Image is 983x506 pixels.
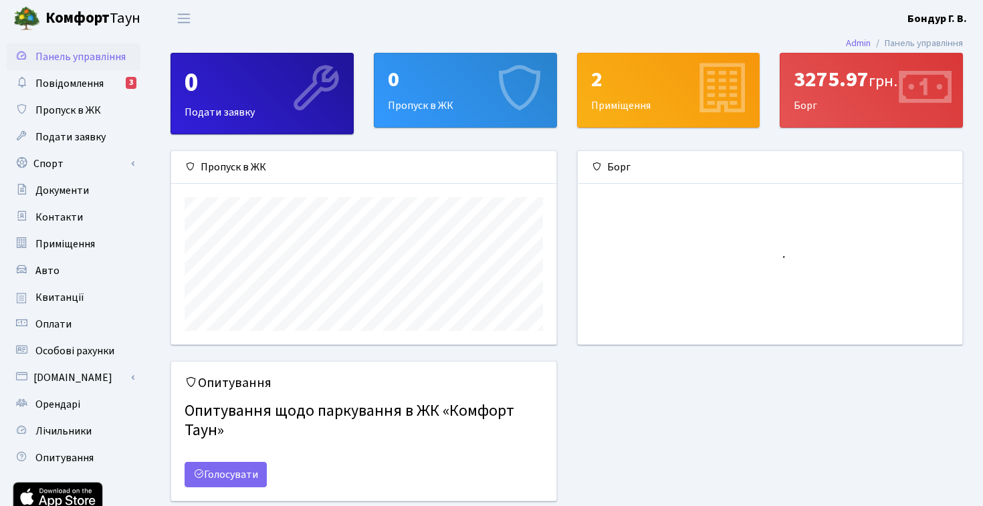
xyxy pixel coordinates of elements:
span: Приміщення [35,237,95,251]
div: Приміщення [578,53,760,127]
span: Лічильники [35,424,92,438]
a: [DOMAIN_NAME] [7,364,140,391]
div: Подати заявку [171,53,353,134]
b: Комфорт [45,7,110,29]
h4: Опитування щодо паркування в ЖК «Комфорт Таун» [185,396,543,446]
h5: Опитування [185,375,543,391]
span: Контакти [35,210,83,225]
li: Панель управління [871,36,963,51]
span: Опитування [35,451,94,465]
span: Подати заявку [35,130,106,144]
b: Бондур Г. В. [907,11,967,26]
button: Переключити навігацію [167,7,201,29]
a: Пропуск в ЖК [7,97,140,124]
div: Борг [578,151,963,184]
a: Контакти [7,204,140,231]
div: Пропуск в ЖК [374,53,556,127]
span: грн. [869,70,897,93]
div: 0 [185,67,340,99]
span: Оплати [35,317,72,332]
span: Панель управління [35,49,126,64]
span: Авто [35,263,60,278]
a: Admin [846,36,871,50]
a: Приміщення [7,231,140,257]
span: Таун [45,7,140,30]
span: Орендарі [35,397,80,412]
img: logo.png [13,5,40,32]
span: Документи [35,183,89,198]
a: Панель управління [7,43,140,70]
a: Особові рахунки [7,338,140,364]
div: Борг [780,53,962,127]
a: 0Пропуск в ЖК [374,53,557,128]
nav: breadcrumb [826,29,983,57]
a: Лічильники [7,418,140,445]
a: Орендарі [7,391,140,418]
a: Спорт [7,150,140,177]
div: 0 [388,67,543,92]
a: 0Подати заявку [171,53,354,134]
a: Повідомлення3 [7,70,140,97]
a: Документи [7,177,140,204]
span: Квитанції [35,290,84,305]
a: Бондур Г. В. [907,11,967,27]
span: Особові рахунки [35,344,114,358]
a: Опитування [7,445,140,471]
a: Голосувати [185,462,267,487]
a: 2Приміщення [577,53,760,128]
span: Пропуск в ЖК [35,103,101,118]
div: 2 [591,67,746,92]
span: Повідомлення [35,76,104,91]
div: Пропуск в ЖК [171,151,556,184]
div: 3 [126,77,136,89]
a: Авто [7,257,140,284]
a: Квитанції [7,284,140,311]
div: 3275.97 [794,67,949,92]
a: Оплати [7,311,140,338]
a: Подати заявку [7,124,140,150]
